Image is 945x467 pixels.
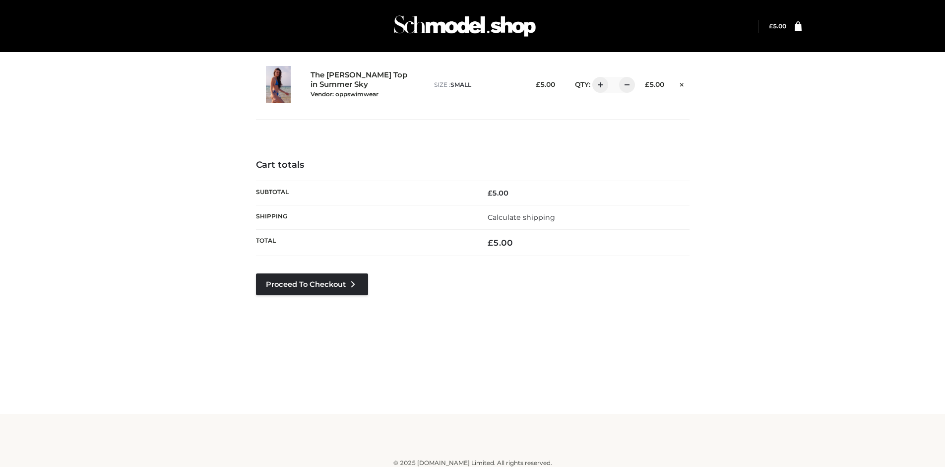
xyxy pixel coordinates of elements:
[311,70,413,98] a: The [PERSON_NAME] Top in Summer SkyVendor: oppswimwear
[434,80,519,89] p: size :
[645,80,664,88] bdi: 5.00
[256,230,473,256] th: Total
[645,80,649,88] span: £
[488,238,493,248] span: £
[390,6,539,46] img: Schmodel Admin 964
[488,189,508,198] bdi: 5.00
[769,22,786,30] bdi: 5.00
[256,160,690,171] h4: Cart totals
[256,273,368,295] a: Proceed to Checkout
[488,238,513,248] bdi: 5.00
[450,81,471,88] span: SMALL
[674,77,689,90] a: Remove this item
[311,90,378,98] small: Vendor: oppswimwear
[488,189,492,198] span: £
[769,22,786,30] a: £5.00
[769,22,773,30] span: £
[256,205,473,229] th: Shipping
[488,213,555,222] a: Calculate shipping
[536,80,555,88] bdi: 5.00
[536,80,540,88] span: £
[565,77,628,93] div: QTY:
[256,181,473,205] th: Subtotal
